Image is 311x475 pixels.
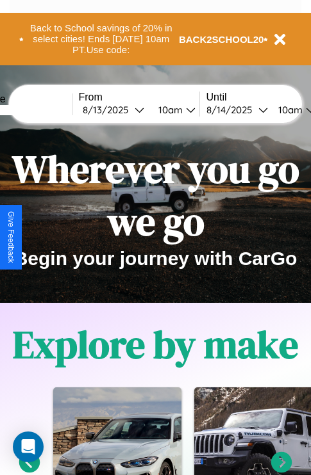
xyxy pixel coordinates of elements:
[79,92,199,103] label: From
[6,211,15,263] div: Give Feedback
[206,104,258,116] div: 8 / 14 / 2025
[148,103,199,117] button: 10am
[272,104,306,116] div: 10am
[24,19,179,59] button: Back to School savings of 20% in select cities! Ends [DATE] 10am PT.Use code:
[152,104,186,116] div: 10am
[179,34,264,45] b: BACK2SCHOOL20
[13,318,298,371] h1: Explore by make
[83,104,135,116] div: 8 / 13 / 2025
[79,103,148,117] button: 8/13/2025
[13,431,44,462] div: Open Intercom Messenger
